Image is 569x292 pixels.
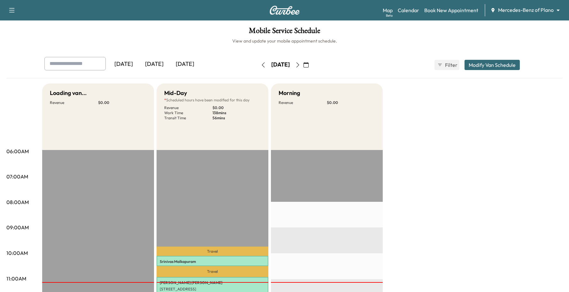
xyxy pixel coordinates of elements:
[160,280,265,285] p: [PERSON_NAME] [PERSON_NAME]
[108,57,139,72] div: [DATE]
[164,110,212,115] p: Work Time
[445,61,457,69] span: Filter
[6,198,29,206] p: 08:00AM
[50,100,98,105] p: Revenue
[160,259,265,264] p: Srinivas Malkapuram
[50,89,87,98] h5: Loading van...
[386,13,393,18] div: Beta
[164,98,261,103] p: Scheduled hours have been modified for this day
[98,100,146,105] p: $ 0.00
[279,89,300,98] h5: Morning
[164,105,212,110] p: Revenue
[212,110,261,115] p: 138 mins
[271,61,290,69] div: [DATE]
[6,27,563,38] h1: Mobile Service Schedule
[269,6,300,15] img: Curbee Logo
[6,275,26,282] p: 11:00AM
[157,266,268,277] p: Travel
[139,57,170,72] div: [DATE]
[160,287,265,292] p: [STREET_ADDRESS]
[212,105,261,110] p: $ 0.00
[170,57,200,72] div: [DATE]
[327,100,375,105] p: $ 0.00
[6,38,563,44] h6: View and update your mobile appointment schedule.
[157,247,268,256] p: Travel
[6,173,28,180] p: 07:00AM
[212,115,261,121] p: 56 mins
[279,100,327,105] p: Revenue
[6,147,29,155] p: 06:00AM
[434,60,459,70] button: Filter
[498,6,554,14] span: Mercedes-Benz of Plano
[383,6,393,14] a: MapBeta
[6,249,28,257] p: 10:00AM
[465,60,520,70] button: Modify Van Schedule
[6,224,29,231] p: 09:00AM
[164,89,187,98] h5: Mid-Day
[424,6,478,14] a: Book New Appointment
[160,265,265,271] p: [STREET_ADDRESS]
[398,6,419,14] a: Calendar
[164,115,212,121] p: Transit Time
